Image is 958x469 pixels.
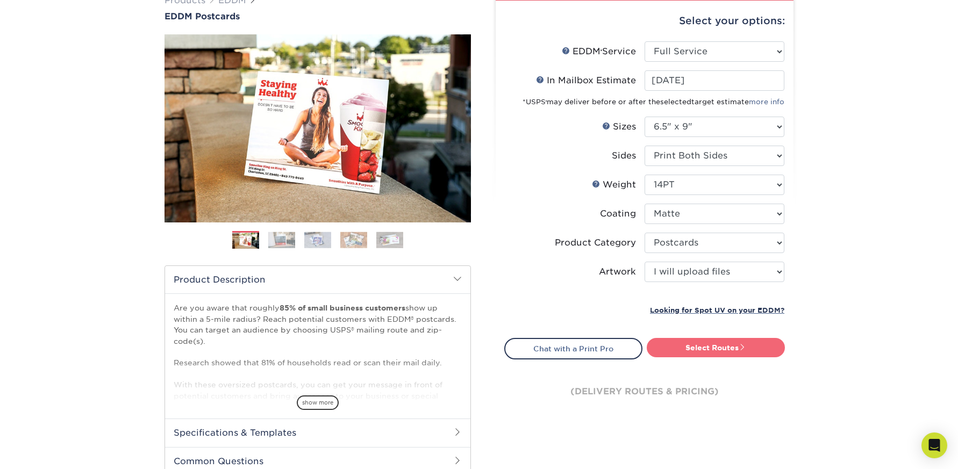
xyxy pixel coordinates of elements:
[504,1,785,41] div: Select your options:
[562,45,636,58] div: EDDM Service
[504,359,785,424] div: (delivery routes & pricing)
[297,395,339,410] span: show more
[650,306,784,314] small: Looking for Spot UV on your EDDM?
[602,120,636,133] div: Sizes
[268,232,295,248] img: EDDM 02
[612,149,636,162] div: Sides
[165,419,470,446] h2: Specifications & Templates
[165,23,471,234] img: EDDM Postcards 01
[165,11,240,21] span: EDDM Postcards
[592,178,636,191] div: Weight
[645,70,784,91] input: Select Date
[340,232,367,248] img: EDDM 04
[749,98,784,106] a: more info
[650,305,784,315] a: Looking for Spot UV on your EDDM?
[600,49,602,53] sup: ®
[504,338,642,359] a: Chat with a Print Pro
[599,265,636,278] div: Artwork
[280,304,405,312] strong: 85% of small business customers
[376,232,403,248] img: EDDM 05
[304,232,331,248] img: EDDM 03
[660,98,691,106] span: selected
[232,232,259,250] img: EDDM 01
[647,338,785,357] a: Select Routes
[546,100,547,103] sup: ®
[523,98,784,106] small: *USPS may deliver before or after the target estimate
[555,236,636,249] div: Product Category
[165,11,471,21] a: EDDM Postcards
[536,74,636,87] div: In Mailbox Estimate
[165,266,470,293] h2: Product Description
[921,432,947,458] div: Open Intercom Messenger
[600,207,636,220] div: Coating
